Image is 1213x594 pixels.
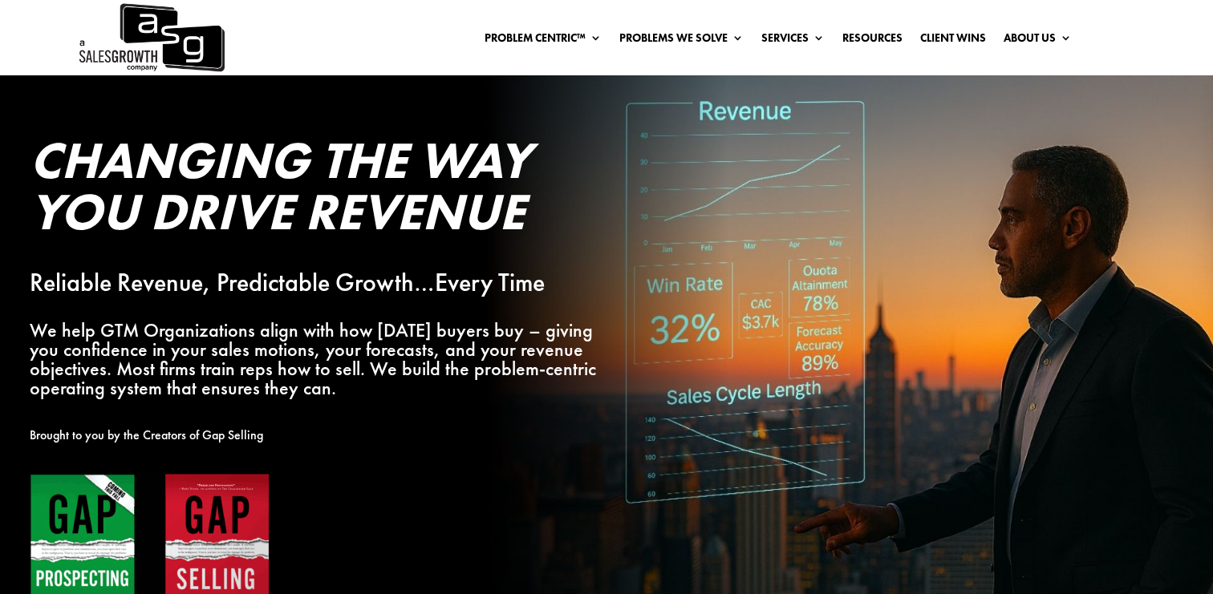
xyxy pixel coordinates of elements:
[30,321,627,397] p: We help GTM Organizations align with how [DATE] buyers buy – giving you confidence in your sales ...
[842,32,903,50] a: Resources
[30,273,627,293] p: Reliable Revenue, Predictable Growth…Every Time
[1004,32,1072,50] a: About Us
[761,32,825,50] a: Services
[920,32,986,50] a: Client Wins
[485,32,602,50] a: Problem Centric™
[30,135,627,245] h2: Changing the Way You Drive Revenue
[30,426,627,445] p: Brought to you by the Creators of Gap Selling
[619,32,744,50] a: Problems We Solve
